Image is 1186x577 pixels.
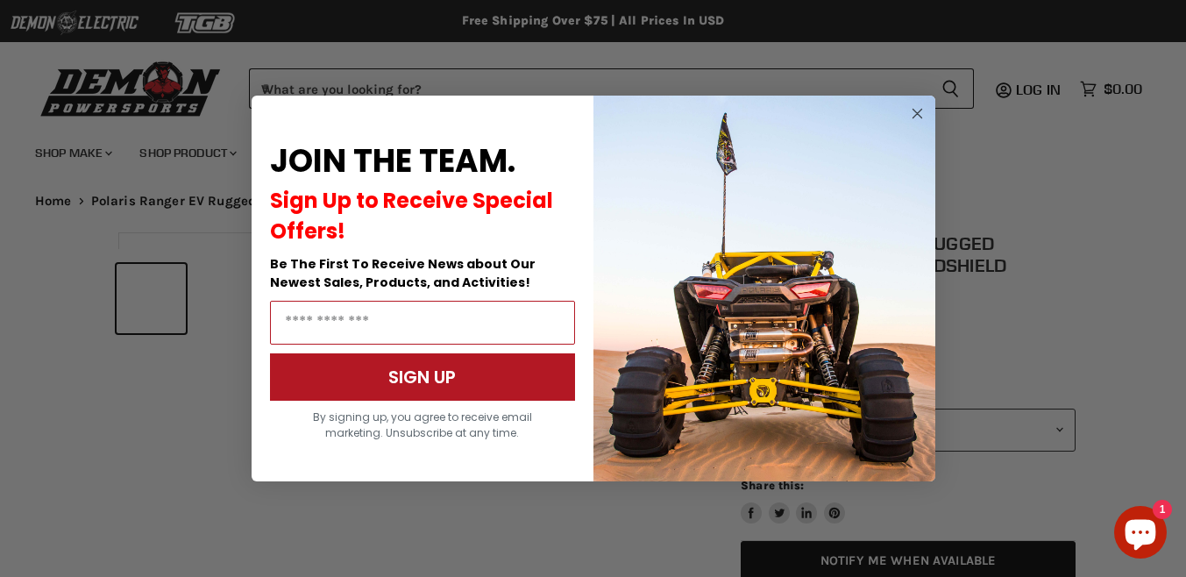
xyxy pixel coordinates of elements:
[1109,506,1172,563] inbox-online-store-chat: Shopify online store chat
[593,96,935,481] img: a9095488-b6e7-41ba-879d-588abfab540b.jpeg
[906,103,928,125] button: Close dialog
[270,255,536,291] span: Be The First To Receive News about Our Newest Sales, Products, and Activities!
[270,139,515,183] span: JOIN THE TEAM.
[313,410,532,440] span: By signing up, you agree to receive email marketing. Unsubscribe at any time.
[270,301,575,345] input: Email Address
[270,353,575,401] button: SIGN UP
[270,186,553,246] span: Sign Up to Receive Special Offers!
